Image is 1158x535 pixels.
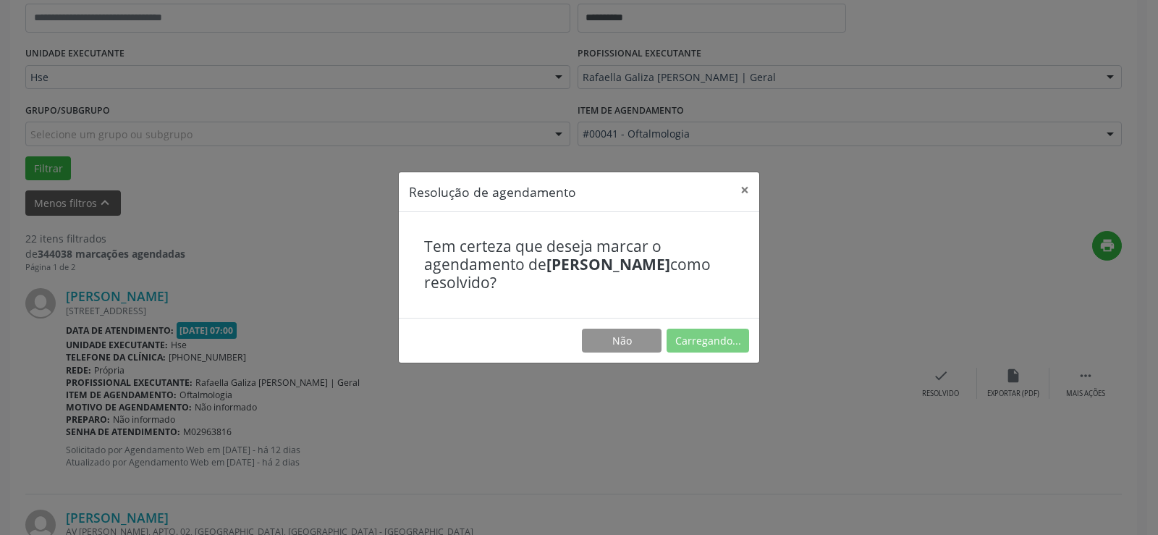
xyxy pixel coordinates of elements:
[546,254,670,274] b: [PERSON_NAME]
[667,329,749,353] button: Carregando...
[424,237,734,292] h4: Tem certeza que deseja marcar o agendamento de como resolvido?
[409,182,576,201] h5: Resolução de agendamento
[582,329,662,353] button: Não
[730,172,759,208] button: Close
